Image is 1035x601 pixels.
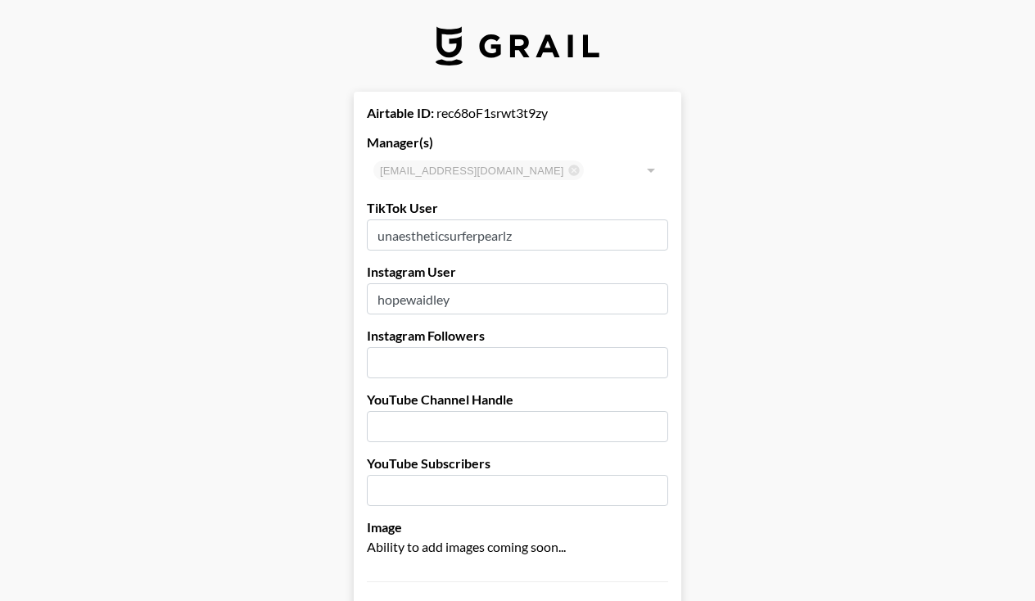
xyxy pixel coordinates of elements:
[367,455,668,472] label: YouTube Subscribers
[367,134,668,151] label: Manager(s)
[367,539,566,554] span: Ability to add images coming soon...
[367,519,668,535] label: Image
[436,26,599,66] img: Grail Talent Logo
[367,200,668,216] label: TikTok User
[367,105,434,120] strong: Airtable ID:
[367,264,668,280] label: Instagram User
[367,105,668,121] div: rec68oF1srwt3t9zy
[367,391,668,408] label: YouTube Channel Handle
[367,328,668,344] label: Instagram Followers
